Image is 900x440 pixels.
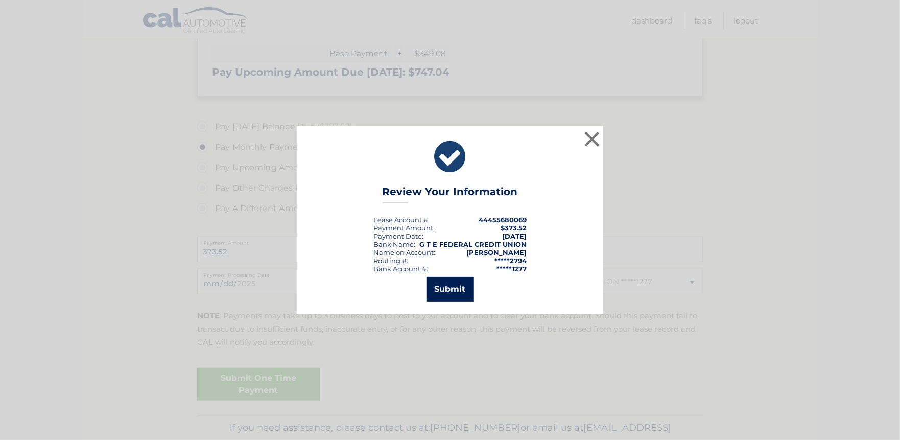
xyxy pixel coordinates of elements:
span: Payment Date [373,232,422,240]
button: × [582,129,602,149]
div: Payment Amount: [373,224,435,232]
div: Lease Account #: [373,216,430,224]
div: : [373,232,423,240]
span: $373.52 [501,224,527,232]
h3: Review Your Information [383,186,518,203]
div: Name on Account: [373,248,435,257]
strong: 44455680069 [479,216,527,224]
span: [DATE] [502,232,527,240]
div: Bank Account #: [373,265,428,273]
button: Submit [427,277,474,302]
div: Routing #: [373,257,408,265]
strong: G T E FEDERAL CREDIT UNION [419,240,527,248]
div: Bank Name: [373,240,415,248]
strong: [PERSON_NAME] [466,248,527,257]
